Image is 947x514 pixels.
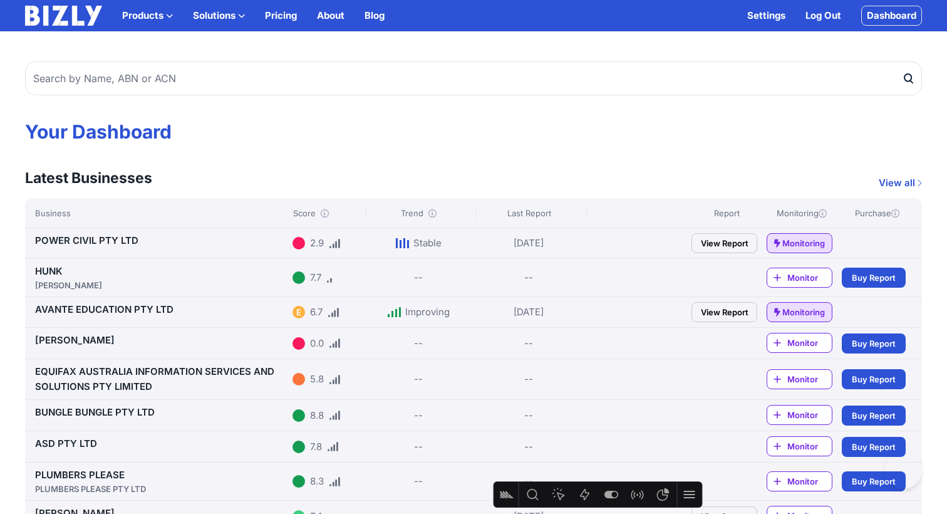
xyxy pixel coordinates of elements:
[852,441,896,453] span: Buy Report
[842,333,906,354] a: Buy Report
[691,302,757,322] a: View Report
[414,336,423,351] div: --
[35,265,287,291] a: HUNK[PERSON_NAME]
[747,8,785,23] a: Settings
[265,8,297,23] a: Pricing
[842,406,906,426] a: Buy Report
[476,302,581,322] div: [DATE]
[787,409,832,421] span: Monitor
[767,233,832,253] a: Monitoring
[310,408,324,423] div: 8.8
[25,120,922,143] h1: Your Dashboard
[787,271,832,284] span: Monitor
[767,302,832,322] a: Monitoring
[787,373,832,385] span: Monitor
[476,264,581,291] div: --
[884,451,922,489] iframe: Toggle Customer Support
[767,333,832,353] a: Monitor
[852,475,896,488] span: Buy Report
[476,207,581,219] div: Last Report
[35,303,173,315] a: AVANTE EDUCATION PTY LTD
[35,334,115,346] a: [PERSON_NAME]
[35,365,274,392] a: EQUIFAX AUSTRALIA INFORMATION SERVICES AND SOLUTIONS PTY LIMITED
[193,8,245,23] button: Solutions
[691,233,757,253] a: View Report
[861,6,922,26] a: Dashboard
[35,438,97,449] a: ASD PTY LTD
[414,408,423,423] div: --
[365,8,385,23] a: Blog
[691,207,762,219] div: Report
[476,436,581,457] div: --
[414,439,423,454] div: --
[292,207,361,219] div: Score
[852,373,896,385] span: Buy Report
[310,270,321,285] div: 7.7
[767,268,832,288] a: Monitor
[414,270,423,285] div: --
[310,439,322,454] div: 7.8
[852,271,896,284] span: Buy Report
[476,405,581,426] div: --
[414,474,423,489] div: --
[767,471,832,491] a: Monitor
[476,333,581,354] div: --
[35,406,155,418] a: BUNGLE BUNGLE PTY LTD
[842,437,906,457] a: Buy Report
[310,305,323,320] div: 6.7
[767,436,832,456] a: Monitor
[787,440,832,453] span: Monitor
[25,168,152,188] h3: Latest Businesses
[805,8,841,23] a: Log Out
[310,474,324,489] div: 8.3
[782,306,825,318] span: Monitoring
[414,372,423,387] div: --
[25,61,922,95] input: Search by Name, ABN or ACN
[852,337,896,350] span: Buy Report
[292,306,305,318] div: E
[317,8,344,23] a: About
[413,236,442,251] div: Stable
[767,369,832,389] a: Monitor
[476,233,581,253] div: [DATE]
[476,364,581,394] div: --
[310,236,324,251] div: 2.9
[35,279,287,291] div: [PERSON_NAME]
[405,305,450,320] div: Improving
[842,268,906,288] a: Buy Report
[35,207,287,219] div: Business
[366,207,471,219] div: Trend
[122,8,173,23] button: Products
[787,337,832,349] span: Monitor
[842,471,906,491] a: Buy Report
[35,483,287,495] div: PLUMBERS PLEASE PTY LTD
[476,468,581,495] div: --
[35,234,138,246] a: POWER CIVIL PTY LTD
[842,207,912,219] div: Purchase
[310,336,324,351] div: 0.0
[879,176,922,191] a: View all
[852,409,896,422] span: Buy Report
[787,475,832,488] span: Monitor
[310,372,324,387] div: 5.8
[767,405,832,425] a: Monitor
[842,369,906,389] a: Buy Report
[767,207,837,219] div: Monitoring
[35,469,287,495] a: PLUMBERS PLEASEPLUMBERS PLEASE PTY LTD
[782,237,825,249] span: Monitoring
